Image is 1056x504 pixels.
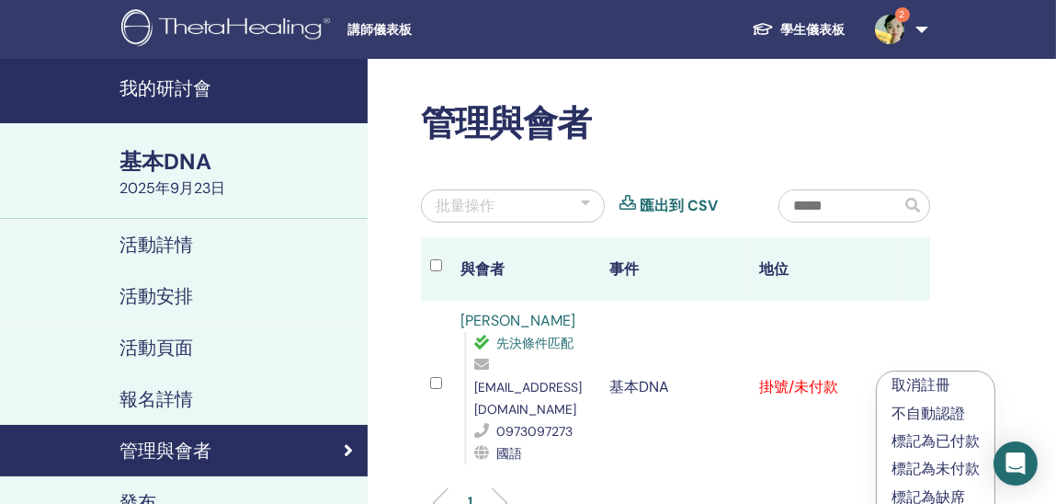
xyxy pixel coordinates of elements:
font: 基本DNA [610,377,670,396]
font: 活動頁面 [119,336,193,360]
font: 不自動認證 [891,404,965,423]
font: 報名詳情 [119,387,193,411]
font: 國語 [496,445,522,462]
a: 基本DNA2025年9月23日 [108,146,368,200]
font: 學生儀表板 [781,21,846,38]
font: 管理與會者 [119,439,211,463]
font: 先決條件匹配 [496,335,573,351]
font: 活動詳情 [119,233,193,257]
font: 地位 [759,259,789,279]
font: 2 [900,8,905,20]
font: 講師儀表板 [347,22,412,37]
font: 0973097273 [496,423,573,440]
font: 管理與會者 [421,100,591,146]
img: logo.png [121,9,336,51]
div: 開啟 Intercom Messenger [994,441,1038,486]
font: 基本DNA [119,147,211,176]
img: default.png [875,15,904,44]
font: 我的研討會 [119,76,211,100]
font: 批量操作 [436,196,494,215]
a: [PERSON_NAME] [460,311,575,330]
a: 匯出到 CSV [640,195,718,217]
font: 取消註冊 [891,375,950,395]
font: 事件 [610,259,640,279]
font: [EMAIL_ADDRESS][DOMAIN_NAME] [474,379,582,418]
font: 標記為未付款 [891,459,980,478]
font: 匯出到 CSV [640,196,718,215]
font: 與會者 [460,259,505,279]
font: 活動安排 [119,284,193,308]
a: 學生儀表板 [737,12,860,47]
font: 標記為已付款 [891,431,980,451]
img: graduation-cap-white.svg [752,21,774,37]
font: 2025年9月23日 [119,178,225,198]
